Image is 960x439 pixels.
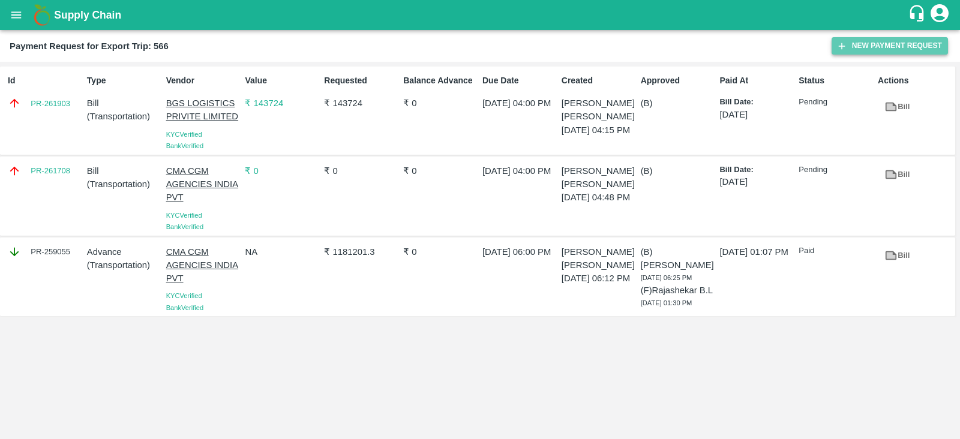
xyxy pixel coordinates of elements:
a: PR-261708 [31,165,70,177]
a: Bill [878,164,916,185]
p: ₹ 0 [403,164,478,178]
p: (B) [641,164,715,178]
p: Approved [641,74,715,87]
p: Bill [87,164,161,178]
p: Bill Date: [719,97,794,108]
a: PR-261903 [31,98,70,110]
p: Actions [878,74,952,87]
p: CMA CGM AGENCIES INDIA PVT [166,164,241,205]
a: Bill [878,245,916,266]
a: Bill [878,97,916,118]
p: ₹ 0 [403,97,478,110]
div: account of current user [929,2,950,28]
p: [PERSON_NAME] [PERSON_NAME] [562,97,636,124]
p: Paid At [719,74,794,87]
p: [DATE] 04:00 PM [482,164,557,178]
p: ( Transportation ) [87,258,161,272]
img: logo [30,3,54,27]
b: Supply Chain [54,9,121,21]
p: Id [8,74,82,87]
p: Value [245,74,319,87]
p: NA [245,245,319,258]
p: Pending [799,97,873,108]
p: Type [87,74,161,87]
p: Bill [87,97,161,110]
p: Balance Advance [403,74,478,87]
span: Bank Verified [166,304,203,311]
button: New Payment Request [832,37,948,55]
p: ₹ 0 [324,164,398,178]
p: (B) [PERSON_NAME] [641,245,715,272]
p: Paid [799,245,873,257]
p: (F) Rajashekar B.L [641,284,715,297]
span: KYC Verified [166,131,202,138]
span: Bank Verified [166,223,203,230]
span: [DATE] 01:30 PM [641,299,692,306]
p: ₹ 1181201.3 [324,245,398,258]
p: [DATE] 04:00 PM [482,97,557,110]
p: [DATE] 04:48 PM [562,191,636,204]
p: ( Transportation ) [87,178,161,191]
p: Due Date [482,74,557,87]
p: [DATE] 01:07 PM [719,245,794,258]
button: open drawer [2,1,30,29]
p: ₹ 143724 [245,97,319,110]
p: Created [562,74,636,87]
p: [DATE] [719,108,794,121]
p: [PERSON_NAME] [PERSON_NAME] [562,164,636,191]
p: ₹ 0 [245,164,319,178]
p: [DATE] 06:12 PM [562,272,636,285]
p: [PERSON_NAME] [PERSON_NAME] [562,245,636,272]
p: ₹ 0 [403,245,478,258]
p: Vendor [166,74,241,87]
p: BGS LOGISTICS PRIVITE LIMITED [166,97,241,124]
p: ₹ 143724 [324,97,398,110]
p: [DATE] [719,175,794,188]
p: (B) [641,97,715,110]
a: Supply Chain [54,7,908,23]
p: Status [799,74,873,87]
span: Bank Verified [166,142,203,149]
p: Pending [799,164,873,176]
span: [DATE] 06:25 PM [641,274,692,281]
p: Requested [324,74,398,87]
b: Payment Request for Export Trip: 566 [10,41,169,51]
p: [DATE] 04:15 PM [562,124,636,137]
p: Bill Date: [719,164,794,176]
p: CMA CGM AGENCIES INDIA PVT [166,245,241,285]
div: customer-support [908,4,929,26]
div: PR-259055 [8,245,82,258]
span: KYC Verified [166,292,202,299]
p: Advance [87,245,161,258]
p: ( Transportation ) [87,110,161,123]
p: [DATE] 06:00 PM [482,245,557,258]
span: KYC Verified [166,212,202,219]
